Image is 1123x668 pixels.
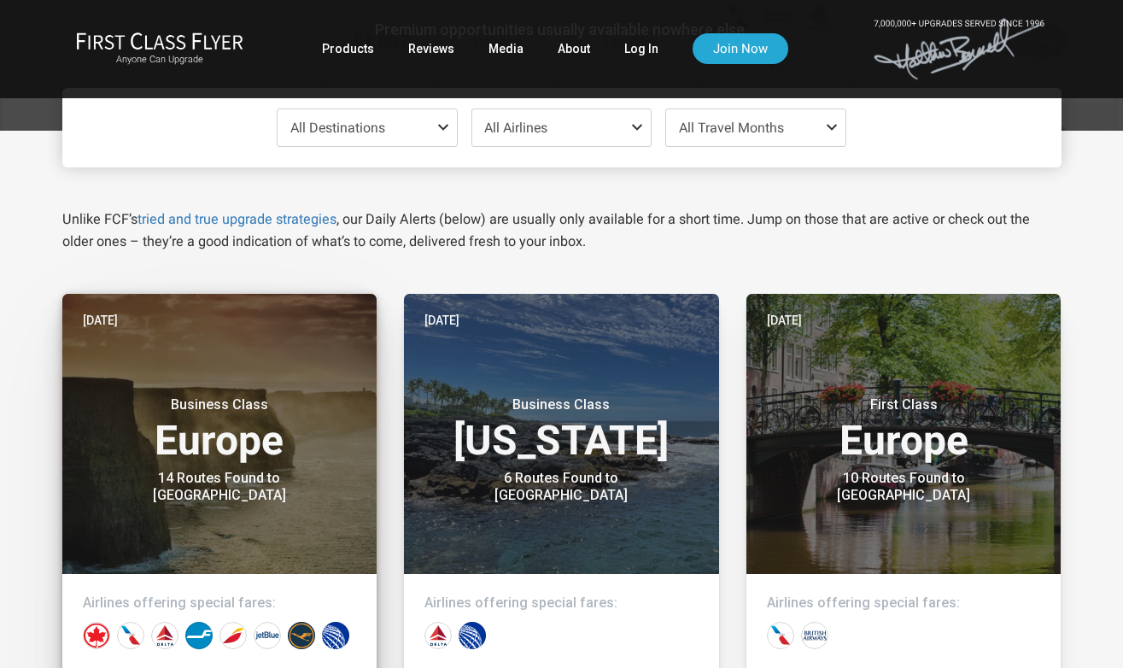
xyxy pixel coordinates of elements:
div: American Airlines [117,622,144,649]
div: American Airlines [767,622,794,649]
a: First Class FlyerAnyone Can Upgrade [76,32,243,66]
span: All Airlines [484,120,547,136]
div: 10 Routes Found to [GEOGRAPHIC_DATA] [797,470,1010,504]
span: All Travel Months [679,120,784,136]
div: United [322,622,349,649]
div: British Airways [801,622,828,649]
h3: [US_STATE] [424,396,699,461]
div: Finnair [185,622,213,649]
div: Delta Airlines [424,622,452,649]
small: First Class [797,396,1010,413]
time: [DATE] [83,311,118,330]
small: Anyone Can Upgrade [76,54,243,66]
div: Iberia [219,622,247,649]
div: JetBlue [254,622,281,649]
a: Media [488,33,523,64]
div: 14 Routes Found to [GEOGRAPHIC_DATA] [113,470,326,504]
small: Business Class [454,396,668,413]
span: All Destinations [290,120,385,136]
h4: Airlines offering special fares: [767,595,1041,612]
h3: Europe [767,396,1041,461]
div: Lufthansa [288,622,315,649]
p: Unlike FCF’s , our Daily Alerts (below) are usually only available for a short time. Jump on thos... [62,208,1062,253]
a: Reviews [408,33,454,64]
a: Join Now [693,33,788,64]
h4: Airlines offering special fares: [424,595,699,612]
a: Products [322,33,374,64]
div: Delta Airlines [151,622,178,649]
div: United [459,622,486,649]
h3: Europe [83,396,357,461]
a: tried and true upgrade strategies [137,211,336,227]
h4: Airlines offering special fares: [83,595,357,612]
a: Log In [624,33,658,64]
img: First Class Flyer [76,32,243,50]
small: Business Class [113,396,326,413]
time: [DATE] [424,311,459,330]
a: About [558,33,590,64]
time: [DATE] [767,311,802,330]
div: Air Canada [83,622,110,649]
div: 6 Routes Found to [GEOGRAPHIC_DATA] [454,470,668,504]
